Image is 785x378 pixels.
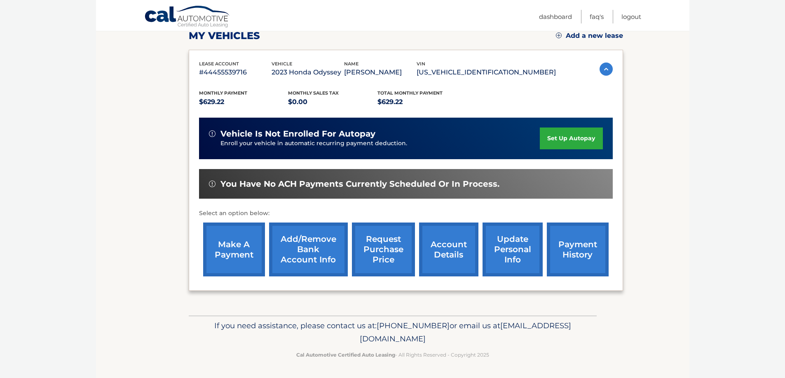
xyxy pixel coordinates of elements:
span: Total Monthly Payment [377,90,443,96]
p: 2023 Honda Odyssey [272,67,344,78]
img: accordion-active.svg [600,63,613,76]
a: Dashboard [539,10,572,23]
p: If you need assistance, please contact us at: or email us at [194,319,591,346]
h2: my vehicles [189,30,260,42]
a: make a payment [203,223,265,276]
strong: Cal Automotive Certified Auto Leasing [296,352,395,358]
a: Add/Remove bank account info [269,223,348,276]
span: Monthly sales Tax [288,90,339,96]
a: Add a new lease [556,32,623,40]
p: #44455539716 [199,67,272,78]
p: $629.22 [199,96,288,108]
img: alert-white.svg [209,130,216,137]
img: add.svg [556,32,562,38]
span: lease account [199,61,239,67]
span: name [344,61,359,67]
span: vin [417,61,425,67]
p: [US_VEHICLE_IDENTIFICATION_NUMBER] [417,67,556,78]
a: set up autopay [540,128,602,149]
p: [PERSON_NAME] [344,67,417,78]
span: vehicle is not enrolled for autopay [220,129,375,139]
p: $629.22 [377,96,467,108]
p: Enroll your vehicle in automatic recurring payment deduction. [220,139,540,148]
span: Monthly Payment [199,90,247,96]
span: [PHONE_NUMBER] [377,321,450,330]
span: [EMAIL_ADDRESS][DOMAIN_NAME] [360,321,571,343]
span: vehicle [272,61,292,67]
a: Logout [621,10,641,23]
span: You have no ACH payments currently scheduled or in process. [220,179,499,189]
a: update personal info [483,223,543,276]
img: alert-white.svg [209,181,216,187]
p: $0.00 [288,96,377,108]
p: Select an option below: [199,209,613,218]
a: request purchase price [352,223,415,276]
p: - All Rights Reserved - Copyright 2025 [194,350,591,359]
a: Cal Automotive [144,5,231,29]
a: payment history [547,223,609,276]
a: account details [419,223,478,276]
a: FAQ's [590,10,604,23]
